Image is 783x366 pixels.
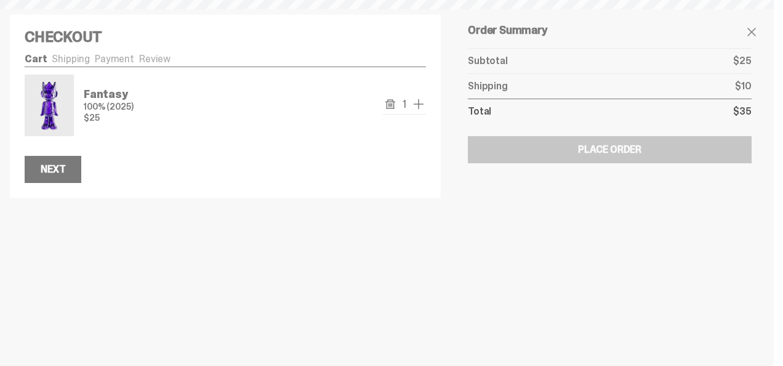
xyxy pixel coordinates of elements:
p: Subtotal [468,56,508,66]
button: Next [25,156,81,183]
div: Next [41,165,65,174]
h5: Order Summary [468,25,752,36]
p: $25 [84,113,133,122]
a: Cart [25,52,47,65]
p: $10 [735,81,752,91]
button: remove [383,97,398,112]
p: Total [468,107,491,116]
p: 100% (2025) [84,102,133,111]
button: Place Order [468,136,752,163]
p: $25 [733,56,752,66]
p: $35 [733,107,752,116]
div: Place Order [578,145,641,155]
button: add one [411,97,426,112]
span: 1 [398,99,411,110]
p: Shipping [468,81,508,91]
h4: Checkout [25,30,426,44]
a: Shipping [52,52,90,65]
img: Fantasy [27,77,71,134]
p: Fantasy [84,89,133,100]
